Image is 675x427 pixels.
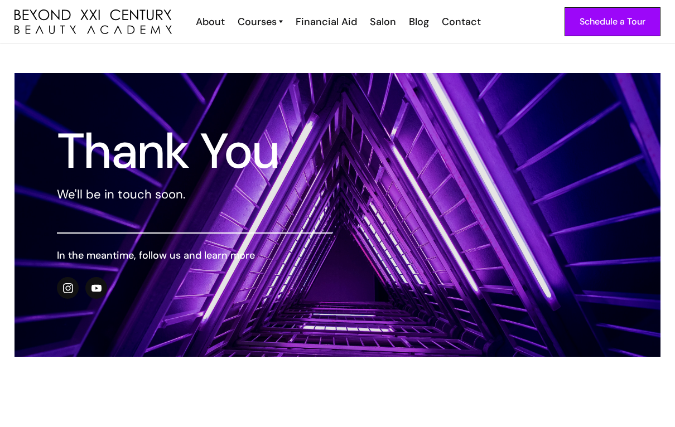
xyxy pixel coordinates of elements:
p: We'll be in touch soon. [57,186,332,203]
h6: In the meantime, follow us and learn more [57,248,332,263]
a: Blog [402,14,435,29]
a: Schedule a Tour [565,7,660,36]
a: Financial Aid [288,14,363,29]
div: Blog [409,14,429,29]
div: Schedule a Tour [580,14,645,29]
a: About [189,14,230,29]
div: About [196,14,225,29]
a: Contact [435,14,486,29]
div: Financial Aid [296,14,357,29]
a: home [15,9,172,34]
h1: Thank You [57,131,332,171]
img: beyond 21st century beauty academy logo [15,9,172,34]
a: Salon [363,14,402,29]
div: Salon [370,14,396,29]
div: Courses [238,14,277,29]
a: Courses [238,14,283,29]
div: Contact [442,14,481,29]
